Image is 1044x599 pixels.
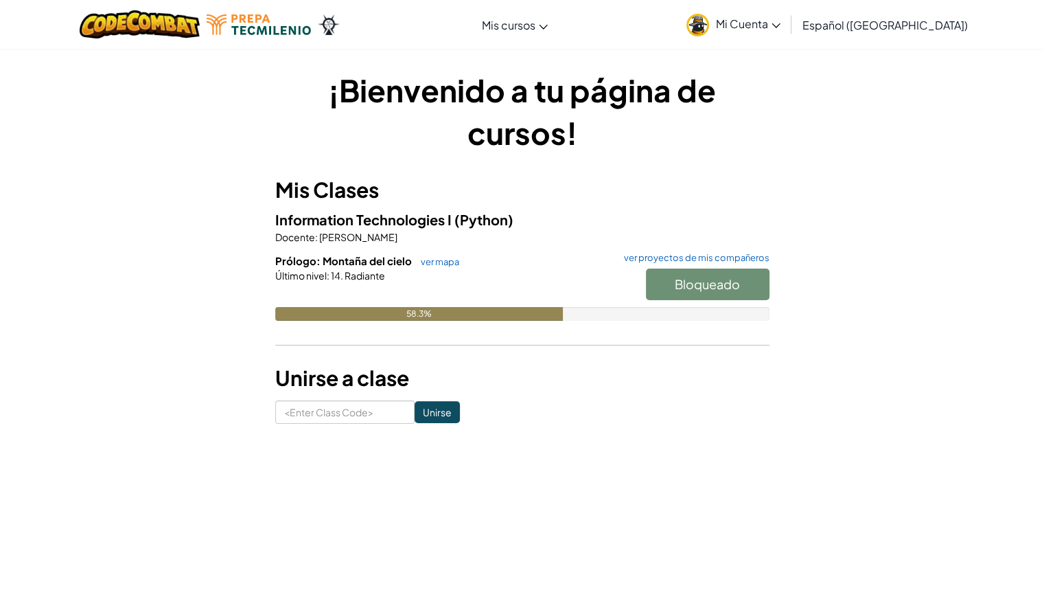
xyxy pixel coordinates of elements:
[275,269,327,282] span: Último nivel
[315,231,318,243] span: :
[454,211,513,228] span: (Python)
[275,307,564,321] div: 58.3%
[207,14,311,35] img: Tecmilenio logo
[275,69,769,154] h1: ¡Bienvenido a tu página de cursos!
[275,363,769,394] h3: Unirse a clase
[275,211,454,228] span: Information Technologies I
[80,10,200,38] img: CodeCombat logo
[617,253,769,262] a: ver proyectos de mis compañeros
[275,400,415,424] input: <Enter Class Code>
[475,6,555,43] a: Mis cursos
[329,269,343,282] span: 14.
[318,14,340,35] img: Ozaria
[318,231,397,243] span: [PERSON_NAME]
[415,401,460,423] input: Unirse
[275,231,315,243] span: Docente
[680,3,787,46] a: Mi Cuenta
[796,6,975,43] a: Español ([GEOGRAPHIC_DATA])
[686,14,709,36] img: avatar
[343,269,385,282] span: Radiante
[802,18,968,32] span: Español ([GEOGRAPHIC_DATA])
[327,269,329,282] span: :
[414,256,459,267] a: ver mapa
[482,18,535,32] span: Mis cursos
[275,174,769,205] h3: Mis Clases
[716,16,780,31] span: Mi Cuenta
[275,254,414,267] span: Prólogo: Montaña del cielo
